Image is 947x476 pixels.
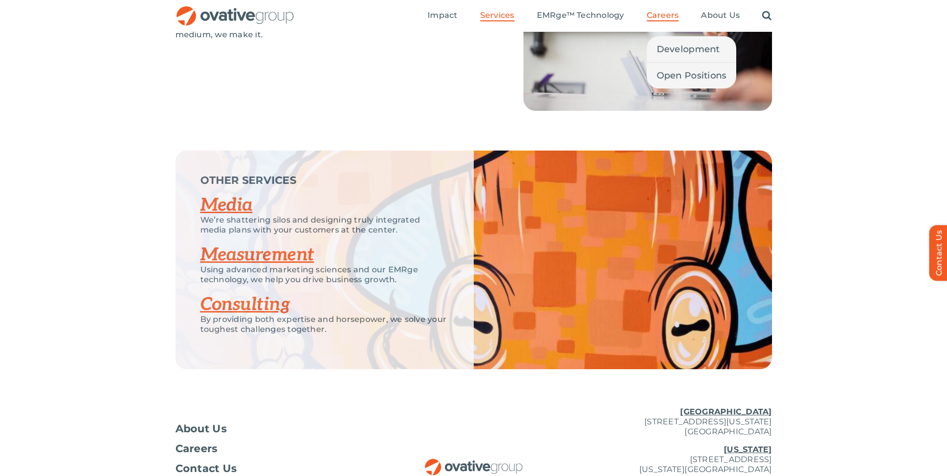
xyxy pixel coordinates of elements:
[480,10,515,21] a: Services
[175,444,218,454] span: Careers
[657,69,727,82] span: Open Positions
[647,63,737,88] a: Open Positions
[175,464,237,474] span: Contact Us
[428,10,457,21] a: Impact
[200,315,449,334] p: By providing both expertise and horsepower, we solve your toughest challenges together.
[200,265,449,285] p: Using advanced marketing sciences and our EMRge technology, we help you drive business growth.
[647,36,737,62] a: Development
[200,294,290,316] a: Consulting
[537,10,624,21] a: EMRge™ Technology
[701,10,740,20] span: About Us
[424,458,523,467] a: OG_Full_horizontal_RGB
[701,10,740,21] a: About Us
[680,407,772,416] u: [GEOGRAPHIC_DATA]
[428,10,457,20] span: Impact
[175,424,374,434] a: About Us
[537,10,624,20] span: EMRge™ Technology
[573,407,772,437] p: [STREET_ADDRESS][US_STATE] [GEOGRAPHIC_DATA]
[200,215,449,235] p: We’re shattering silos and designing truly integrated media plans with your customers at the center.
[200,244,314,266] a: Measurement
[724,445,772,454] u: [US_STATE]
[175,444,374,454] a: Careers
[175,464,374,474] a: Contact Us
[480,10,515,20] span: Services
[647,10,679,21] a: Careers
[647,10,679,20] span: Careers
[175,424,227,434] span: About Us
[200,175,449,185] p: OTHER SERVICES
[175,424,374,474] nav: Footer Menu
[175,5,295,14] a: OG_Full_horizontal_RGB
[200,194,253,216] a: Media
[762,10,772,21] a: Search
[657,42,720,56] span: Development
